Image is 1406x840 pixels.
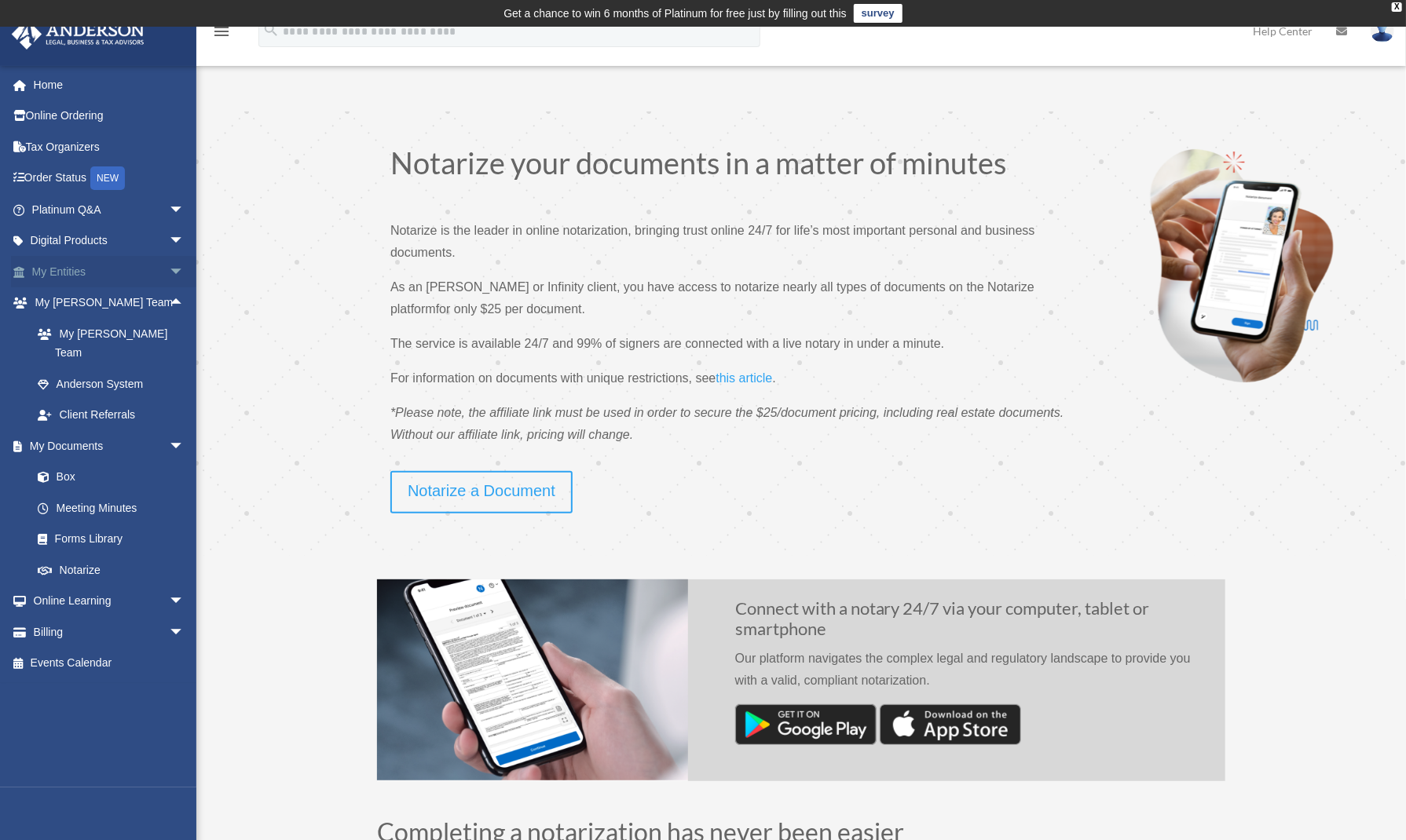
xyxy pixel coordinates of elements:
i: menu [212,22,231,41]
span: For information on documents with unique restrictions, see [390,371,716,385]
img: User Pic [1371,20,1394,42]
img: Anderson Advisors Platinum Portal [7,19,149,49]
span: As an [PERSON_NAME] or Infinity client, you have access to notarize nearly all types of documents... [390,280,1034,316]
span: this article [716,371,772,385]
a: Box [22,462,208,493]
a: Forms Library [22,524,208,555]
a: Events Calendar [11,648,208,679]
span: arrow_drop_down [169,225,200,257]
span: The service is available 24/7 and 99% of signers are connected with a live notary in under a minute. [390,337,944,350]
a: Notarize a Document [390,471,573,513]
span: arrow_drop_down [169,256,200,288]
i: search [262,21,280,38]
a: Tax Organizers [11,131,208,163]
a: My Documentsarrow_drop_down [11,430,208,462]
span: arrow_drop_down [169,430,200,462]
a: Billingarrow_drop_down [11,616,208,648]
a: menu [212,27,231,41]
a: Online Learningarrow_drop_down [11,586,208,617]
a: My Entitiesarrow_drop_down [11,256,208,287]
a: Anderson System [22,368,208,400]
div: NEW [90,166,125,190]
a: Online Ordering [11,100,208,132]
a: Notarize [22,554,200,586]
a: survey [854,4,903,23]
a: Platinum Q&Aarrow_drop_down [11,194,208,225]
div: close [1392,2,1402,12]
div: Get a chance to win 6 months of Platinum for free just by filling out this [503,4,847,23]
span: arrow_drop_down [169,616,200,648]
h1: Notarize your documents in a matter of minutes [390,148,1064,185]
span: *Please note, the affiliate link must be used in order to secure the $25/document pricing, includ... [390,406,1064,441]
a: Meeting Minutes [22,492,208,524]
span: arrow_drop_up [169,287,200,320]
img: Notarize-hero [1144,148,1339,383]
img: Notarize Doc-1 [377,579,688,781]
span: . [772,371,775,385]
span: for only $25 per document. [436,302,585,316]
span: Notarize is the leader in online notarization, bringing trust online 24/7 for life’s most importa... [390,224,1035,259]
a: Digital Productsarrow_drop_down [11,225,208,257]
a: My [PERSON_NAME] Teamarrow_drop_up [11,287,208,319]
h2: Connect with a notary 24/7 via your computer, tablet or smartphone [735,598,1202,648]
p: Our platform navigates the complex legal and regulatory landscape to provide you with a valid, co... [735,648,1202,704]
span: arrow_drop_down [169,586,200,618]
span: arrow_drop_down [169,194,200,226]
a: My [PERSON_NAME] Team [22,318,208,368]
a: this article [716,371,772,393]
a: Home [11,69,208,100]
a: Order StatusNEW [11,163,208,195]
a: Client Referrals [22,400,208,431]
